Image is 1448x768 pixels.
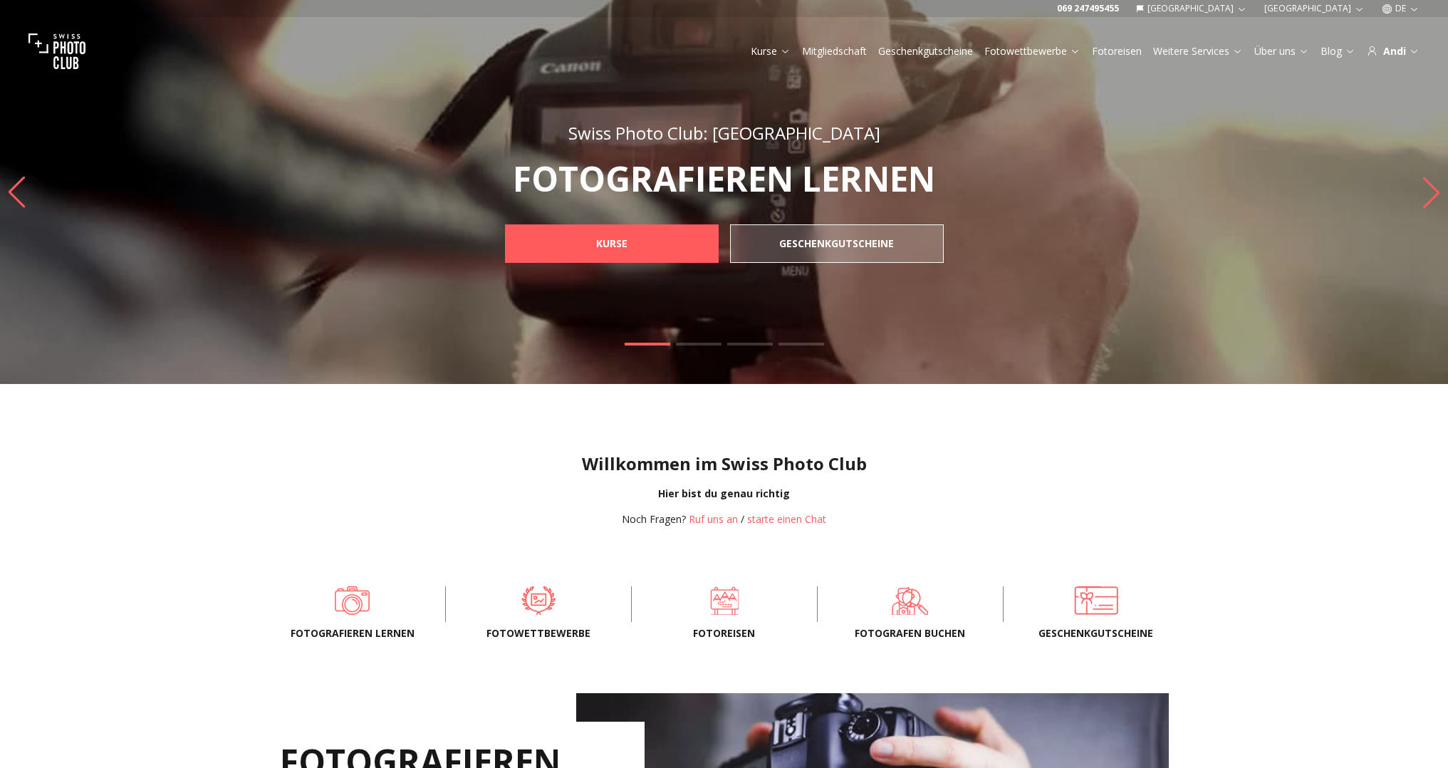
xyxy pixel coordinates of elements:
div: Andi [1367,44,1420,58]
span: Fotoreisen [655,626,794,640]
button: Geschenkgutscheine [873,41,979,61]
span: FOTOGRAFEN BUCHEN [840,626,980,640]
span: Fotowettbewerbe [469,626,608,640]
p: FOTOGRAFIEREN LERNEN [474,162,975,196]
a: Über uns [1254,44,1309,58]
button: Über uns [1249,41,1315,61]
a: Fotowettbewerbe [984,44,1080,58]
button: starte einen Chat [747,512,826,526]
button: Weitere Services [1147,41,1249,61]
button: Kurse [745,41,796,61]
span: Fotografieren lernen [283,626,422,640]
a: Ruf uns an [689,512,738,526]
div: / [622,512,826,526]
button: Mitgliedschaft [796,41,873,61]
b: GESCHENKGUTSCHEINE [779,237,894,251]
div: Hier bist du genau richtig [11,487,1437,501]
h1: Willkommen im Swiss Photo Club [11,452,1437,475]
a: FOTOGRAFEN BUCHEN [840,586,980,615]
button: Fotoreisen [1086,41,1147,61]
a: Fotografieren lernen [283,586,422,615]
a: Fotoreisen [1092,44,1142,58]
button: Blog [1315,41,1361,61]
a: KURSE [505,224,719,263]
a: 069 247495455 [1057,3,1119,14]
a: Mitgliedschaft [802,44,867,58]
a: Kurse [751,44,791,58]
span: Noch Fragen? [622,512,686,526]
a: Geschenkgutscheine [1026,586,1166,615]
b: KURSE [596,237,627,251]
span: Swiss Photo Club: [GEOGRAPHIC_DATA] [568,121,880,145]
a: Weitere Services [1153,44,1243,58]
a: Fotoreisen [655,586,794,615]
a: Fotowettbewerbe [469,586,608,615]
img: Swiss photo club [28,23,85,80]
a: GESCHENKGUTSCHEINE [730,224,944,263]
span: Geschenkgutscheine [1026,626,1166,640]
a: Blog [1321,44,1355,58]
button: Fotowettbewerbe [979,41,1086,61]
a: Geschenkgutscheine [878,44,973,58]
